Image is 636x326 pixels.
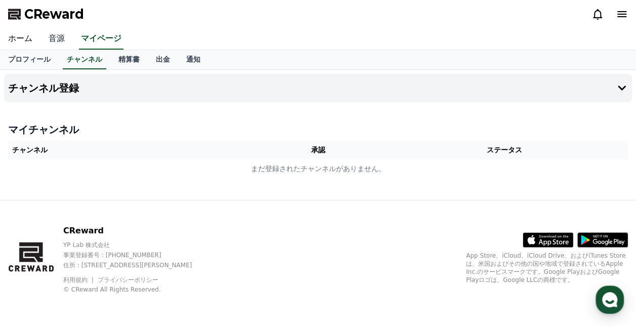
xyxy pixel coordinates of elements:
p: YP Lab 株式会社 [63,241,209,249]
p: App Store、iCloud、iCloud Drive、およびiTunes Storeは、米国およびその他の国や地域で登録されているApple Inc.のサービスマークです。Google P... [466,252,628,284]
a: 出金 [148,50,178,69]
h4: マイチャンネル [8,123,628,137]
p: © CReward All Rights Reserved. [63,286,209,294]
a: プライバシーポリシー [98,276,158,283]
span: Settings [150,257,175,265]
a: Settings [131,242,194,267]
a: 利用規約 [63,276,95,283]
a: Messages [67,242,131,267]
p: 住所 : [STREET_ADDRESS][PERSON_NAME] [63,261,209,269]
a: 音源 [40,28,73,50]
span: Home [26,257,44,265]
a: チャンネル [63,50,106,69]
p: CReward [63,225,209,237]
a: マイページ [79,28,123,50]
a: 通知 [178,50,208,69]
th: 承認 [255,141,381,159]
a: Home [3,242,67,267]
th: ステータス [381,141,628,159]
span: CReward [24,6,84,22]
h4: チャンネル登録 [8,83,79,94]
button: チャンネル登録 [4,74,632,102]
th: チャンネル [8,141,255,159]
td: まだ登録されたチャンネルがありません。 [8,159,628,178]
a: CReward [8,6,84,22]
p: 事業登録番号 : [PHONE_NUMBER] [63,251,209,259]
span: Messages [84,258,114,266]
a: 精算書 [110,50,148,69]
